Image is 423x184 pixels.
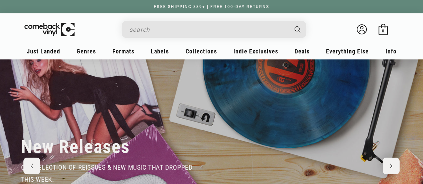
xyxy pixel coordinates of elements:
[122,21,306,38] div: Search
[27,48,60,55] span: Just Landed
[112,48,134,55] span: Formats
[129,23,288,36] input: search
[77,48,96,55] span: Genres
[151,48,169,55] span: Labels
[186,48,217,55] span: Collections
[382,28,384,33] span: 0
[233,48,278,55] span: Indie Exclusives
[21,136,130,158] h2: New Releases
[326,48,369,55] span: Everything Else
[289,21,307,38] button: Search
[295,48,310,55] span: Deals
[147,4,276,9] a: FREE SHIPPING $89+ | FREE 100-DAY RETURNS
[386,48,397,55] span: Info
[21,163,193,183] span: our selection of reissues & new music that dropped this week.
